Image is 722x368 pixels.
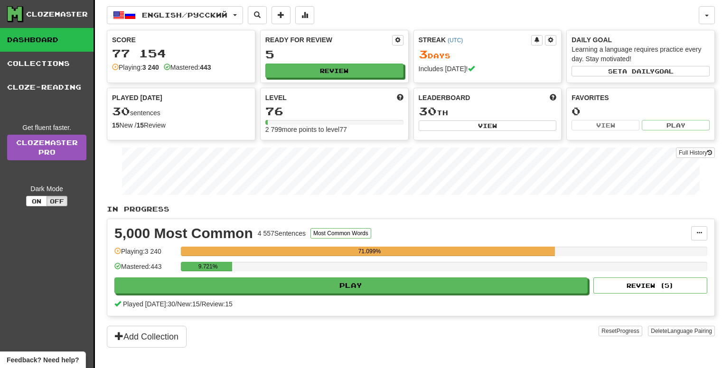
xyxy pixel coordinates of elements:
span: New: 15 [177,300,199,308]
div: Daily Goal [572,35,710,45]
div: New / Review [112,120,250,130]
span: a daily [622,68,655,74]
div: 76 [265,105,403,117]
span: Played [DATE] [112,93,162,102]
button: View [419,120,557,131]
button: ResetProgress [599,326,642,336]
strong: 15 [136,121,144,129]
span: Open feedback widget [7,355,79,365]
span: Progress [617,328,639,334]
button: Search sentences [248,6,267,24]
div: Streak [419,35,532,45]
span: Review: 15 [201,300,232,308]
p: In Progress [107,204,715,214]
span: / [175,300,177,308]
strong: 443 [200,64,211,71]
div: 0 [572,105,710,117]
div: 2 799 more points to level 77 [265,125,403,134]
div: sentences [112,105,250,118]
button: Add sentence to collection [272,6,291,24]
div: Mastered: [164,63,211,72]
span: English / Русский [142,11,227,19]
div: Playing: [112,63,159,72]
div: 5,000 Most Common [114,226,253,240]
span: 30 [419,104,437,118]
div: Dark Mode [7,184,86,193]
button: Review (5) [593,277,707,294]
div: 77 154 [112,47,250,59]
button: Off [47,196,67,206]
button: Play [642,120,710,130]
span: Leaderboard [419,93,470,102]
button: Add Collection [107,326,187,348]
span: Played [DATE]: 30 [123,300,175,308]
button: Play [114,277,588,294]
span: / [200,300,202,308]
div: Ready for Review [265,35,392,45]
span: Level [265,93,287,102]
span: This week in points, UTC [550,93,556,102]
div: Playing: 3 240 [114,247,176,262]
a: (UTC) [448,37,463,44]
div: 71.099% [184,247,555,256]
div: 4 557 Sentences [258,229,306,238]
div: Favorites [572,93,710,102]
strong: 15 [112,121,120,129]
div: 9.721% [184,262,232,271]
span: 30 [112,104,130,118]
button: English/Русский [107,6,243,24]
div: Get fluent faster. [7,123,86,132]
div: Learning a language requires practice every day. Stay motivated! [572,45,710,64]
button: DeleteLanguage Pairing [648,326,715,336]
strong: 3 240 [142,64,159,71]
span: 3 [419,47,428,61]
div: Includes [DATE]! [419,64,557,74]
button: Full History [676,147,715,158]
button: More stats [295,6,314,24]
span: Language Pairing [667,328,712,334]
button: Most Common Words [310,228,371,239]
button: View [572,120,639,130]
a: ClozemasterPro [7,135,86,160]
button: On [26,196,47,206]
div: Day s [419,48,557,61]
button: Seta dailygoal [572,66,710,76]
button: Review [265,64,403,78]
div: Score [112,35,250,45]
span: Score more points to level up [397,93,403,102]
div: th [419,105,557,118]
div: 5 [265,48,403,60]
div: Clozemaster [26,9,88,19]
div: Mastered: 443 [114,262,176,277]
